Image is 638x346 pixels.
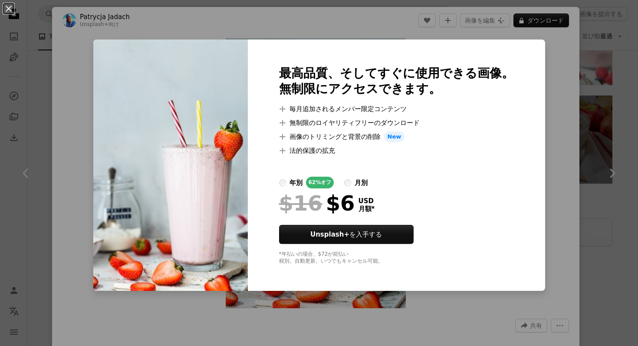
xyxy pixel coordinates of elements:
span: $16 [279,192,322,214]
div: 年別 [289,178,303,188]
li: 画像のトリミングと背景の削除 [279,132,514,142]
li: 法的保護の拡充 [279,145,514,156]
input: 月別 [344,179,351,186]
input: 年別62%オフ [279,179,286,186]
h2: 最高品質、そしてすぐに使用できる画像。 無制限にアクセスできます。 [279,66,514,97]
div: 月別 [355,178,368,188]
div: 62% オフ [306,177,334,188]
button: Unsplash+を入手する [279,225,414,244]
span: New [384,132,405,142]
span: USD [358,197,375,205]
div: *年払いの場合、 $72 が前払い 税別。自動更新。いつでもキャンセル可能。 [279,251,514,265]
strong: Unsplash+ [310,231,349,238]
li: 毎月追加されるメンバー限定コンテンツ [279,104,514,114]
div: $6 [279,192,355,214]
li: 無制限のロイヤリティフリーのダウンロード [279,118,514,128]
img: premium_photo-1727119506444-6a9feb551521 [93,40,248,291]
